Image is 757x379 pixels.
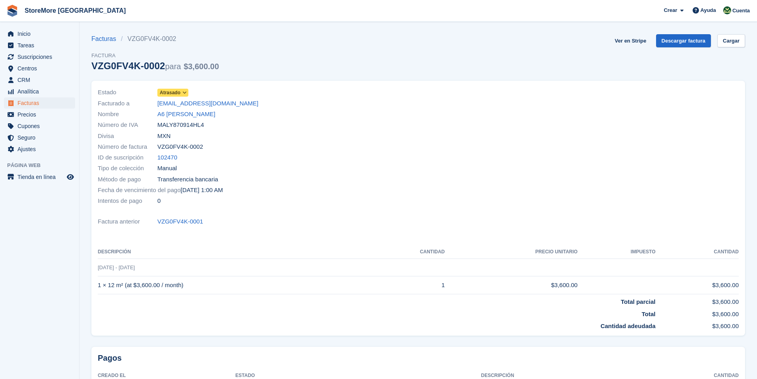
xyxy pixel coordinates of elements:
span: 0 [157,196,161,206]
a: Ver en Stripe [612,34,649,47]
a: menu [4,40,75,51]
a: 102470 [157,153,177,162]
td: 1 [367,276,445,294]
span: Precios [17,109,65,120]
span: Factura anterior [98,217,157,226]
th: Impuesto [577,246,655,258]
td: 1 × 12 m² (at $3,600.00 / month) [98,276,367,294]
img: stora-icon-8386f47178a22dfd0bd8f6a31ec36ba5ce8667c1dd55bd0f319d3a0aa187defe.svg [6,5,18,17]
span: Manual [157,164,177,173]
td: $3,600.00 [656,307,739,319]
a: menu [4,51,75,62]
span: Suscripciones [17,51,65,62]
span: Transferencia bancaria [157,175,218,184]
span: Inicio [17,28,65,39]
a: menu [4,74,75,86]
span: Página web [7,161,79,169]
a: menu [4,28,75,39]
span: Atrasado [160,89,180,96]
span: Número de IVA [98,121,157,130]
span: CRM [17,74,65,86]
a: VZG0FV4K-0001 [157,217,203,226]
img: Claudia Cortes [723,6,731,14]
span: Cupones [17,121,65,132]
nav: breadcrumbs [91,34,219,44]
a: menu [4,144,75,155]
span: [DATE] - [DATE] [98,264,135,270]
span: Divisa [98,132,157,141]
strong: Cantidad adeudada [600,323,655,329]
div: VZG0FV4K-0002 [91,60,219,71]
span: Seguro [17,132,65,143]
span: Centros [17,63,65,74]
span: Tareas [17,40,65,51]
th: CANTIDAD [367,246,445,258]
span: Factura [91,52,219,60]
span: Tienda en línea [17,171,65,183]
a: [EMAIL_ADDRESS][DOMAIN_NAME] [157,99,258,108]
a: Vista previa de la tienda [66,172,75,182]
span: Cuenta [732,7,750,15]
a: menu [4,121,75,132]
a: Descargar factura [656,34,711,47]
time: 2025-10-02 07:00:00 UTC [180,186,223,195]
span: $3,600.00 [184,62,219,71]
td: $3,600.00 [656,294,739,307]
span: VZG0FV4K-0002 [157,142,203,152]
a: menu [4,132,75,143]
span: Fecha de vencimiento del pago [98,186,180,195]
h2: Pagos [98,353,739,363]
span: Ajustes [17,144,65,155]
span: Método de pago [98,175,157,184]
a: menú [4,171,75,183]
a: menu [4,97,75,109]
span: Intentos de pago [98,196,157,206]
td: $3,600.00 [445,276,577,294]
span: MXN [157,132,170,141]
strong: Total parcial [621,298,655,305]
span: MALY870914HL4 [157,121,204,130]
span: Facturado a [98,99,157,108]
span: Tipo de colección [98,164,157,173]
span: Ayuda [701,6,716,14]
span: Facturas [17,97,65,109]
th: Descripción [98,246,367,258]
a: menu [4,109,75,120]
a: Cargar [717,34,745,47]
td: $3,600.00 [656,276,739,294]
a: Facturas [91,34,121,44]
span: Número de factura [98,142,157,152]
span: Crear [664,6,677,14]
th: Cantidad [656,246,739,258]
span: para [165,62,181,71]
a: menu [4,86,75,97]
span: ID de suscripción [98,153,157,162]
span: Analítica [17,86,65,97]
a: Atrasado [157,88,188,97]
a: menu [4,63,75,74]
span: Estado [98,88,157,97]
th: Precio unitario [445,246,577,258]
span: Nombre [98,110,157,119]
strong: Total [642,311,656,317]
td: $3,600.00 [656,319,739,331]
a: A6 [PERSON_NAME] [157,110,215,119]
a: StoreMore [GEOGRAPHIC_DATA] [21,4,129,17]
